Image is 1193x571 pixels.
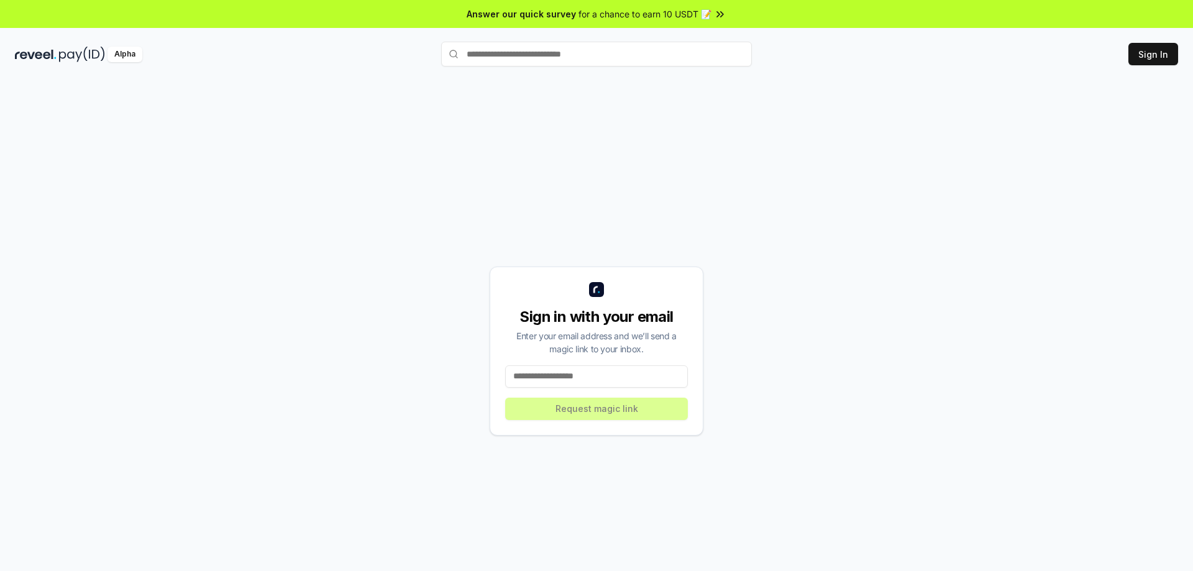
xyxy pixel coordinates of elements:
img: pay_id [59,47,105,62]
span: Answer our quick survey [467,7,576,21]
div: Enter your email address and we’ll send a magic link to your inbox. [505,329,688,355]
span: for a chance to earn 10 USDT 📝 [578,7,711,21]
img: reveel_dark [15,47,57,62]
div: Alpha [107,47,142,62]
div: Sign in with your email [505,307,688,327]
img: logo_small [589,282,604,297]
button: Sign In [1128,43,1178,65]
